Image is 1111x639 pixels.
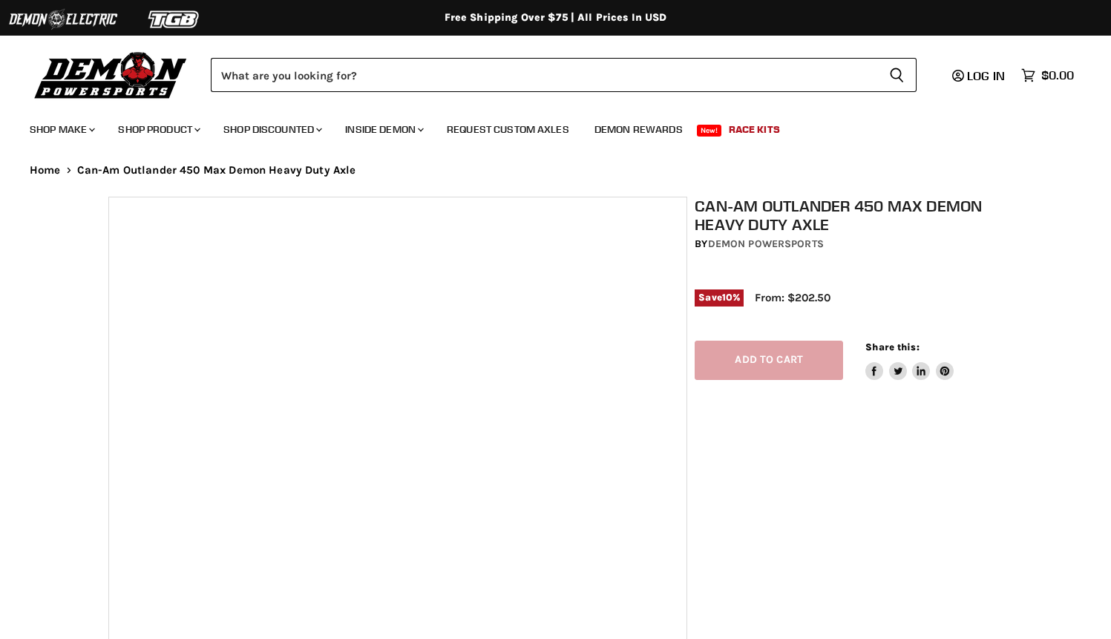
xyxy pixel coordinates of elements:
[718,114,791,145] a: Race Kits
[77,164,356,177] span: Can-Am Outlander 450 Max Demon Heavy Duty Axle
[865,341,954,380] aside: Share this:
[967,68,1005,83] span: Log in
[19,114,104,145] a: Shop Make
[755,291,830,304] span: From: $202.50
[211,58,917,92] form: Product
[30,48,192,101] img: Demon Powersports
[695,236,1010,252] div: by
[1014,65,1081,86] a: $0.00
[212,114,331,145] a: Shop Discounted
[334,114,433,145] a: Inside Demon
[722,292,733,303] span: 10
[695,289,744,306] span: Save %
[946,69,1014,82] a: Log in
[708,237,824,250] a: Demon Powersports
[211,58,877,92] input: Search
[119,5,230,33] img: TGB Logo 2
[107,114,209,145] a: Shop Product
[695,197,1010,234] h1: Can-Am Outlander 450 Max Demon Heavy Duty Axle
[583,114,694,145] a: Demon Rewards
[697,125,722,137] span: New!
[1041,68,1074,82] span: $0.00
[436,114,580,145] a: Request Custom Axles
[865,341,919,353] span: Share this:
[19,108,1070,145] ul: Main menu
[30,164,61,177] a: Home
[877,58,917,92] button: Search
[7,5,119,33] img: Demon Electric Logo 2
